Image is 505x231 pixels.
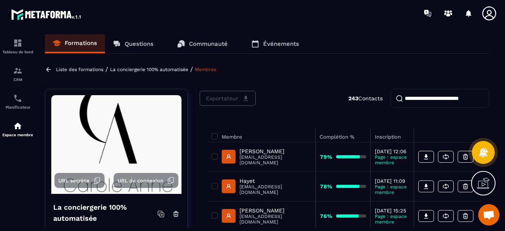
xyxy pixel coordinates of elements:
span: / [105,66,108,73]
a: Hayet[EMAIL_ADDRESS][DOMAIN_NAME] [222,178,311,195]
p: [DATE] 12:06 [375,148,410,154]
p: [DATE] 11:09 [375,178,410,184]
p: [EMAIL_ADDRESS][DOMAIN_NAME] [239,184,311,195]
a: formationformationTableau de bord [2,32,34,60]
span: URL secrète [58,178,90,184]
a: Communauté [169,34,236,53]
p: Espace membre [2,133,34,137]
strong: 243 [348,95,358,101]
th: Inscription [370,128,414,142]
p: Page : espace membre [375,184,410,195]
strong: 79% [320,154,332,160]
p: Contacts [348,95,383,101]
p: Page : espace membre [375,154,410,165]
img: background [51,95,181,194]
a: Questions [105,34,161,53]
h4: La conciergerie 100% automatisée [53,202,157,224]
th: Membre [208,128,316,142]
p: Hayet [239,178,311,184]
a: Événements [243,34,307,53]
span: / [190,66,193,73]
p: [PERSON_NAME] [239,148,311,154]
a: [PERSON_NAME][EMAIL_ADDRESS][DOMAIN_NAME] [222,148,311,165]
p: Événements [263,40,299,47]
strong: 76% [320,213,332,219]
p: CRM [2,77,34,82]
p: Questions [125,40,153,47]
img: formation [13,66,22,75]
a: Liste des formations [56,67,103,72]
th: Complétion % [316,128,370,142]
img: automations [13,121,22,131]
img: formation [13,38,22,48]
a: [PERSON_NAME][EMAIL_ADDRESS][DOMAIN_NAME] [222,207,311,225]
p: [PERSON_NAME] [239,207,311,214]
button: URL secrète [54,173,105,188]
a: schedulerschedulerPlanificateur [2,88,34,115]
a: Ouvrir le chat [478,204,499,225]
p: [DATE] 15:25 [375,208,410,214]
p: Page : espace membre [375,214,410,225]
p: [EMAIL_ADDRESS][DOMAIN_NAME] [239,154,311,165]
img: scheduler [13,94,22,103]
a: Formations [45,34,105,53]
p: Planificateur [2,105,34,109]
span: URL de connexion [118,178,163,184]
a: automationsautomationsEspace membre [2,115,34,143]
p: Communauté [189,40,228,47]
p: Formations [65,39,97,47]
strong: 78% [320,183,332,190]
button: URL de connexion [114,173,178,188]
a: Membres [195,67,216,72]
p: Tableau de bord [2,50,34,54]
p: [EMAIL_ADDRESS][DOMAIN_NAME] [239,214,311,225]
img: logo [11,7,82,21]
a: formationformationCRM [2,60,34,88]
a: La conciergerie 100% automatisée [110,67,188,72]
